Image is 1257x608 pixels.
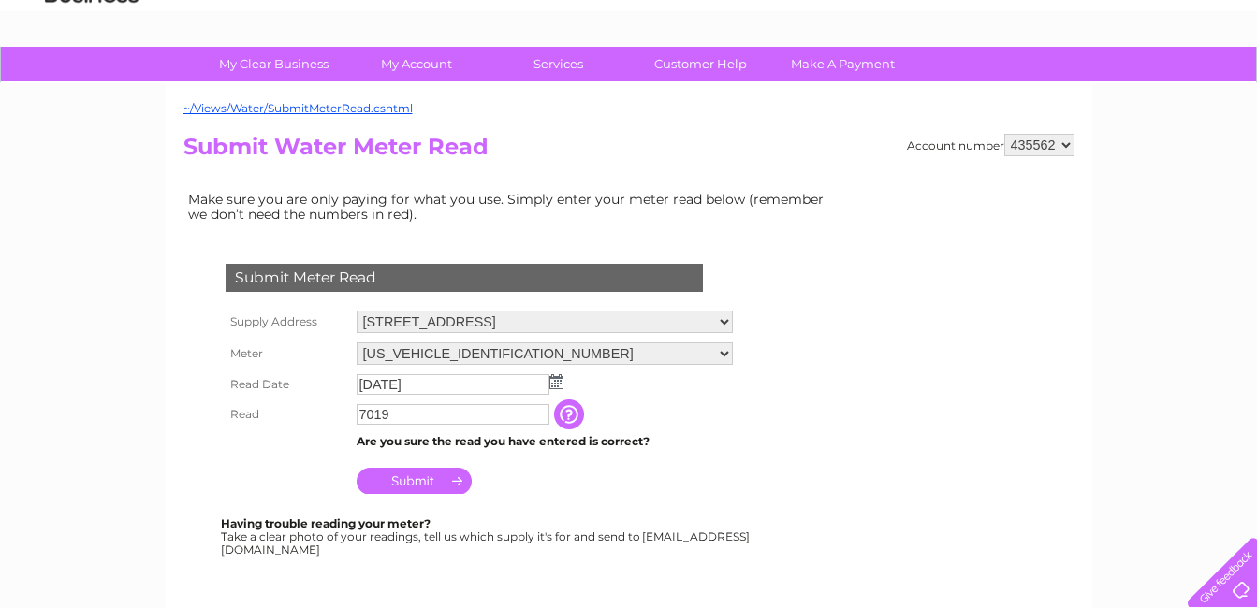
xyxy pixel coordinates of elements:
[221,338,352,369] th: Meter
[221,369,352,399] th: Read Date
[974,80,1016,94] a: Energy
[907,134,1074,156] div: Account number
[187,10,1072,91] div: Clear Business is a trading name of Verastar Limited (registered in [GEOGRAPHIC_DATA] No. 3667643...
[221,517,753,556] div: Take a clear photo of your readings, tell us which supply it's for and send to [EMAIL_ADDRESS][DO...
[904,9,1033,33] a: 0333 014 3131
[1027,80,1083,94] a: Telecoms
[339,47,493,81] a: My Account
[221,516,431,530] b: Having trouble reading your meter?
[357,468,472,494] input: Submit
[352,429,738,454] td: Are you sure the read you have entered is correct?
[1195,80,1239,94] a: Log out
[554,399,588,429] input: Information
[44,49,139,106] img: logo.png
[928,80,963,94] a: Water
[183,101,413,115] a: ~/Views/Water/SubmitMeterRead.cshtml
[221,399,352,429] th: Read
[183,134,1074,169] h2: Submit Water Meter Read
[1094,80,1121,94] a: Blog
[197,47,351,81] a: My Clear Business
[183,187,839,226] td: Make sure you are only paying for what you use. Simply enter your meter read below (remember we d...
[221,306,352,338] th: Supply Address
[766,47,920,81] a: Make A Payment
[549,374,563,389] img: ...
[623,47,778,81] a: Customer Help
[481,47,636,81] a: Services
[226,264,703,292] div: Submit Meter Read
[1133,80,1178,94] a: Contact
